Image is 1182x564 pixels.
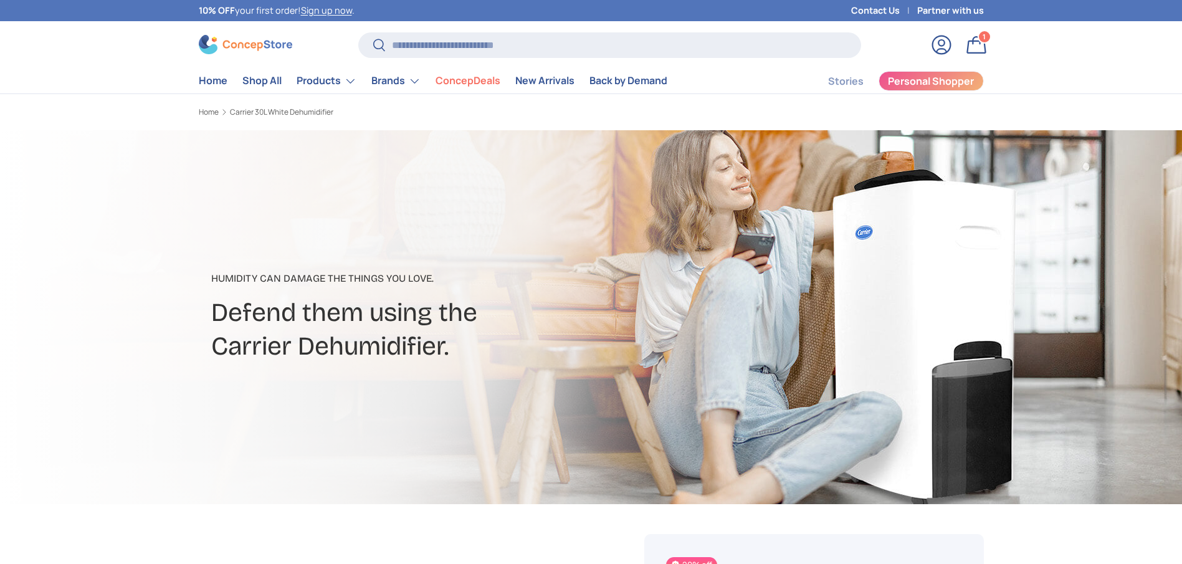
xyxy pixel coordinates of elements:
[230,108,333,116] a: Carrier 30L White Dehumidifier
[211,271,690,286] p: Humidity can damage the things you love.
[289,69,364,93] summary: Products
[199,69,227,93] a: Home
[199,4,355,17] p: your first order! .
[917,4,984,17] a: Partner with us
[242,69,282,93] a: Shop All
[297,69,356,93] a: Products
[983,32,986,41] span: 1
[371,69,421,93] a: Brands
[364,69,428,93] summary: Brands
[798,69,984,93] nav: Secondary
[515,69,574,93] a: New Arrivals
[199,108,219,116] a: Home
[828,69,864,93] a: Stories
[436,69,500,93] a: ConcepDeals
[211,296,690,363] h2: Defend them using the Carrier Dehumidifier.
[589,69,667,93] a: Back by Demand
[879,71,984,91] a: Personal Shopper
[199,107,615,118] nav: Breadcrumbs
[199,35,292,54] img: ConcepStore
[851,4,917,17] a: Contact Us
[199,69,667,93] nav: Primary
[301,4,352,16] a: Sign up now
[199,4,235,16] strong: 10% OFF
[888,76,974,86] span: Personal Shopper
